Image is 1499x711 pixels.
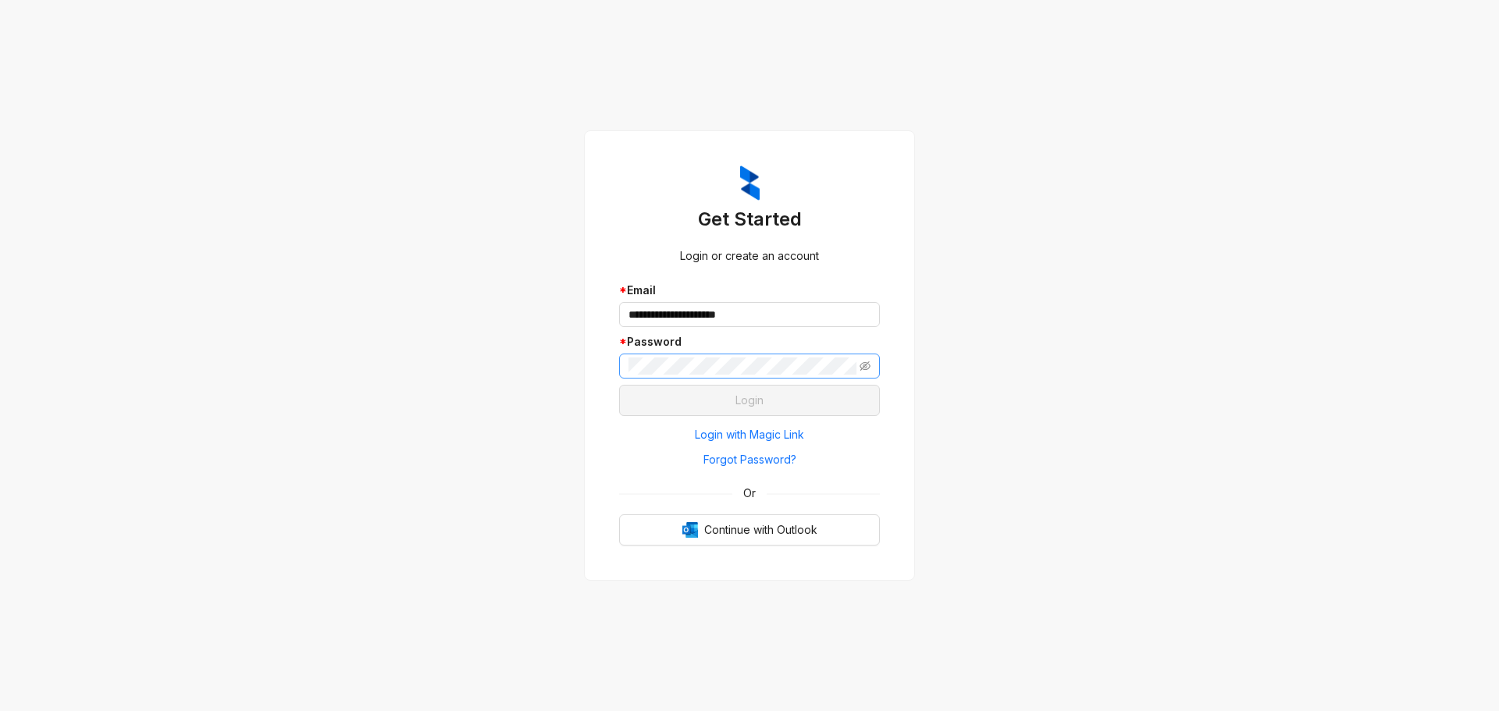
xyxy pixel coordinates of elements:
button: Login with Magic Link [619,422,880,447]
span: Login with Magic Link [695,426,804,443]
span: Continue with Outlook [704,521,817,539]
button: OutlookContinue with Outlook [619,514,880,546]
img: Outlook [682,522,698,538]
img: ZumaIcon [740,165,760,201]
span: eye-invisible [860,361,871,371]
button: Forgot Password? [619,447,880,472]
div: Login or create an account [619,247,880,265]
div: Password [619,333,880,350]
h3: Get Started [619,207,880,232]
div: Email [619,282,880,299]
span: Forgot Password? [703,451,796,468]
span: Or [732,485,767,502]
button: Login [619,385,880,416]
